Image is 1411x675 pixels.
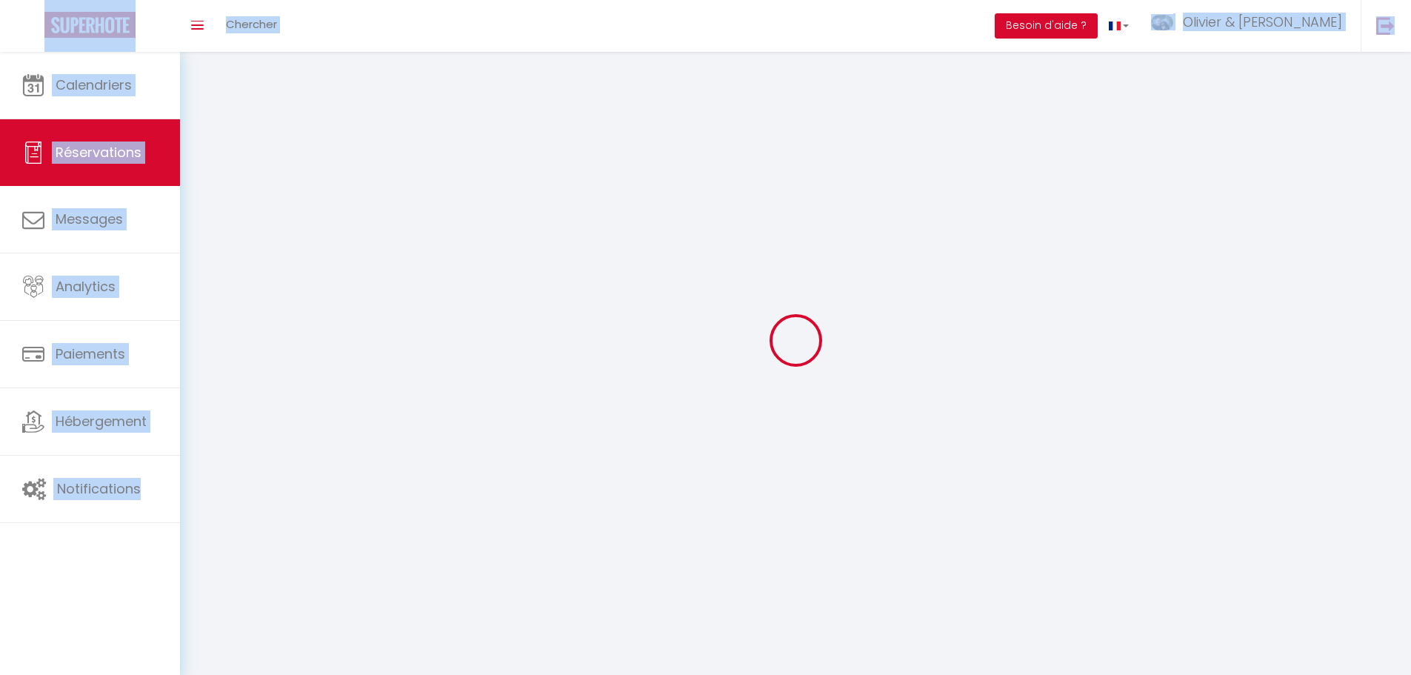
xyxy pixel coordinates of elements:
span: Notifications [57,479,141,498]
span: Hébergement [56,412,147,430]
span: Messages [56,210,123,228]
span: Olivier & [PERSON_NAME] [1183,13,1342,31]
span: Analytics [56,277,116,296]
img: logout [1376,16,1395,35]
span: Chercher [226,16,277,32]
img: Super Booking [44,12,136,38]
span: Paiements [56,345,125,363]
img: ... [1151,15,1173,30]
span: Réservations [56,143,141,162]
button: Besoin d'aide ? [995,13,1098,39]
span: Calendriers [56,76,132,94]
